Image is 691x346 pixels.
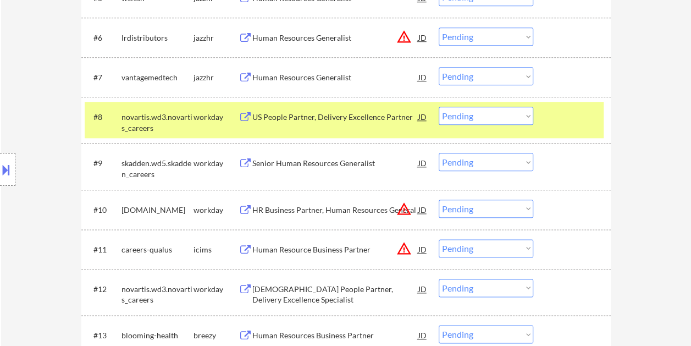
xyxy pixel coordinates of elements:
[194,244,239,255] div: icims
[417,67,428,87] div: JD
[121,284,194,305] div: novartis.wd3.novartis_careers
[194,112,239,123] div: workday
[121,330,194,341] div: blooming-health
[417,279,428,299] div: JD
[252,112,418,123] div: US People Partner, Delivery Excellence Partner
[194,158,239,169] div: workday
[417,239,428,259] div: JD
[252,330,418,341] div: Human Resources Business Partner
[252,72,418,83] div: Human Resources Generalist
[417,28,428,47] div: JD
[194,330,239,341] div: breezy
[417,153,428,173] div: JD
[417,325,428,345] div: JD
[252,244,418,255] div: Human Resource Business Partner
[252,205,418,216] div: HR Business Partner, Human Resources General
[194,284,239,295] div: workday
[396,201,412,217] button: warning_amber
[396,241,412,256] button: warning_amber
[194,32,239,43] div: jazzhr
[396,29,412,45] button: warning_amber
[417,200,428,219] div: JD
[121,32,194,43] div: lrdistributors
[194,72,239,83] div: jazzhr
[252,32,418,43] div: Human Resources Generalist
[194,205,239,216] div: workday
[93,32,113,43] div: #6
[93,330,113,341] div: #13
[252,158,418,169] div: Senior Human Resources Generalist
[252,284,418,305] div: [DEMOGRAPHIC_DATA] People Partner, Delivery Excellence Specialist
[417,107,428,127] div: JD
[93,284,113,295] div: #12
